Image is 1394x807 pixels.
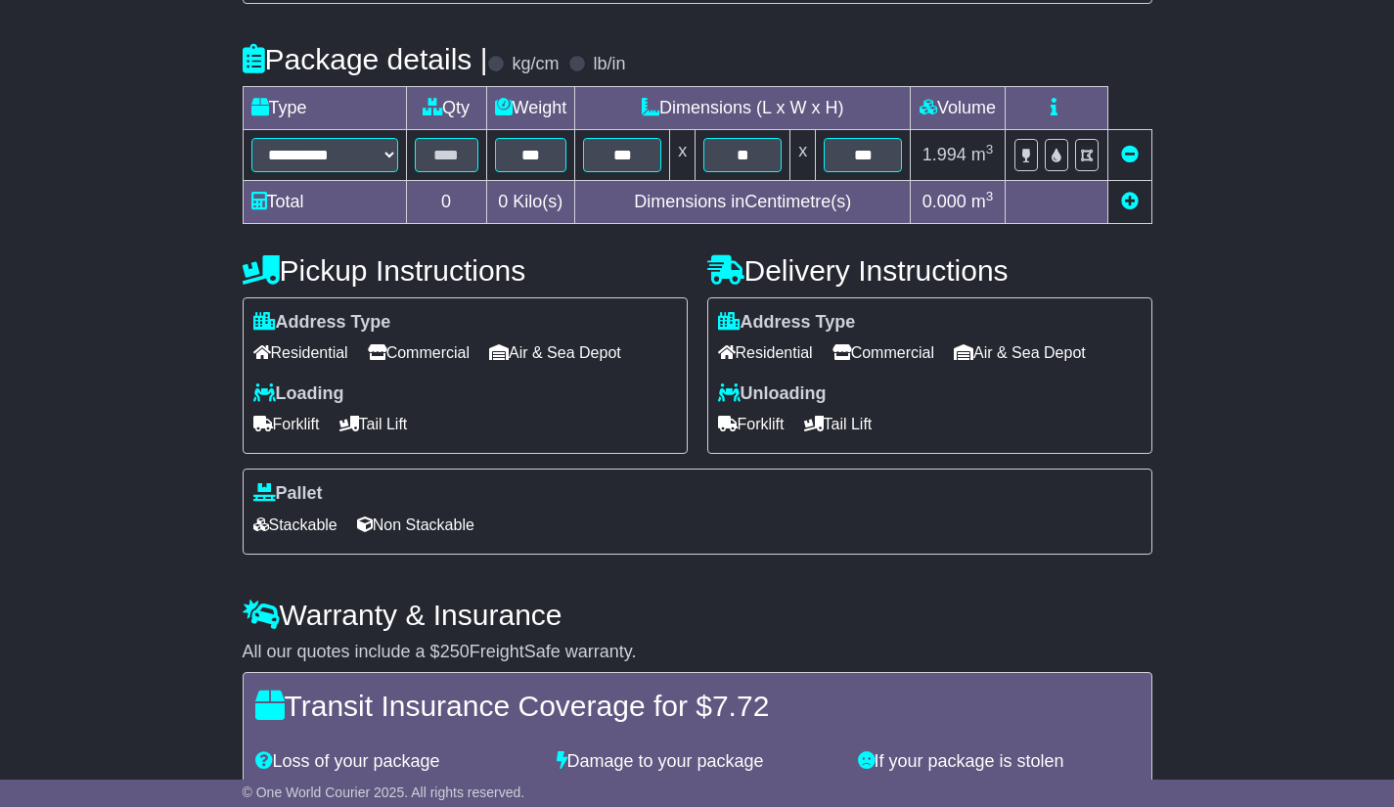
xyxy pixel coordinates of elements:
[575,180,911,223] td: Dimensions in Centimetre(s)
[243,180,406,223] td: Total
[971,192,994,211] span: m
[790,129,816,180] td: x
[971,145,994,164] span: m
[243,599,1152,631] h4: Warranty & Insurance
[243,785,525,800] span: © One World Courier 2025. All rights reserved.
[670,129,696,180] td: x
[357,510,474,540] span: Non Stackable
[243,254,688,287] h4: Pickup Instructions
[253,383,344,405] label: Loading
[804,409,873,439] span: Tail Lift
[339,409,408,439] span: Tail Lift
[832,337,934,368] span: Commercial
[1121,145,1139,164] a: Remove this item
[954,337,1086,368] span: Air & Sea Depot
[243,86,406,129] td: Type
[986,189,994,203] sup: 3
[718,312,856,334] label: Address Type
[253,483,323,505] label: Pallet
[718,337,813,368] span: Residential
[253,312,391,334] label: Address Type
[406,180,486,223] td: 0
[406,86,486,129] td: Qty
[498,192,508,211] span: 0
[718,383,827,405] label: Unloading
[922,145,967,164] span: 1.994
[253,409,320,439] span: Forklift
[575,86,911,129] td: Dimensions (L x W x H)
[486,86,575,129] td: Weight
[512,54,559,75] label: kg/cm
[486,180,575,223] td: Kilo(s)
[489,337,621,368] span: Air & Sea Depot
[986,142,994,157] sup: 3
[848,751,1149,773] div: If your package is stolen
[547,751,848,773] div: Damage to your package
[255,690,1140,722] h4: Transit Insurance Coverage for $
[246,751,547,773] div: Loss of your package
[253,510,337,540] span: Stackable
[593,54,625,75] label: lb/in
[253,337,348,368] span: Residential
[243,642,1152,663] div: All our quotes include a $ FreightSafe warranty.
[243,43,488,75] h4: Package details |
[712,690,769,722] span: 7.72
[911,86,1006,129] td: Volume
[440,642,470,661] span: 250
[707,254,1152,287] h4: Delivery Instructions
[922,192,967,211] span: 0.000
[1121,192,1139,211] a: Add new item
[368,337,470,368] span: Commercial
[718,409,785,439] span: Forklift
